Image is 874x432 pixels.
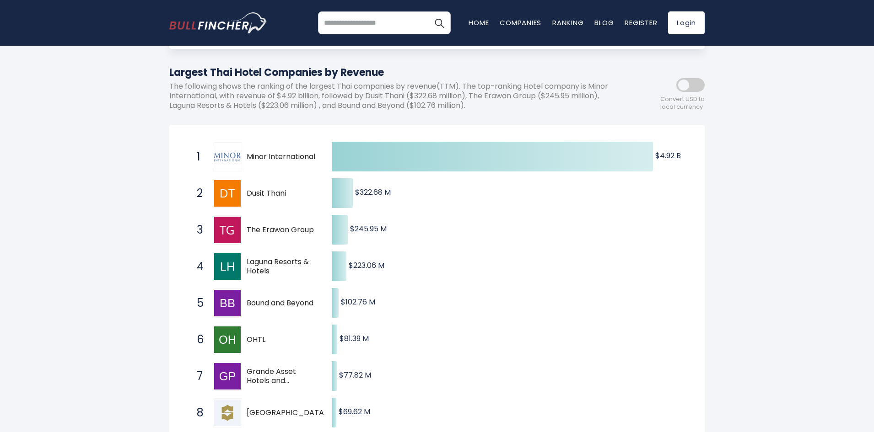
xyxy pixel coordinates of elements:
span: Laguna Resorts & Hotels [247,257,316,277]
span: 6 [192,332,201,347]
a: Blog [594,18,614,27]
span: Grande Asset Hotels and Property [247,367,316,386]
span: 5 [192,295,201,311]
text: $77.82 M [339,370,371,380]
img: Shangri-La Hotel [214,400,241,426]
text: $81.39 M [340,333,369,344]
img: OHTL [214,326,241,353]
text: $102.76 M [341,297,375,307]
h1: Largest Thai Hotel Companies by Revenue [169,65,622,80]
img: Minor International [214,153,241,161]
a: Ranking [552,18,583,27]
span: 1 [192,149,201,165]
span: 2 [192,186,201,201]
span: [GEOGRAPHIC_DATA] [247,408,327,418]
text: $69.62 M [339,406,370,417]
span: Convert USD to local currency [660,96,705,111]
a: Register [625,18,657,27]
span: 3 [192,222,201,238]
span: Dusit Thani [247,189,316,198]
a: Login [668,11,705,34]
text: $245.95 M [350,224,387,234]
text: $322.68 M [355,187,391,197]
a: Home [469,18,489,27]
span: The Erawan Group [247,225,316,235]
p: The following shows the ranking of the largest Thai companies by revenue(TTM). The top-ranking Ho... [169,82,622,110]
img: The Erawan Group [214,217,241,243]
span: 8 [192,405,201,421]
text: $4.92 B [655,150,681,161]
text: $223.06 M [349,260,384,271]
img: bullfincher logo [169,12,268,33]
img: Laguna Resorts & Hotels [214,253,241,280]
span: Bound and Beyond [247,299,316,308]
button: Search [428,11,451,34]
img: Grande Asset Hotels and Property [214,363,241,389]
span: 7 [192,368,201,384]
a: Companies [500,18,541,27]
span: Minor International [247,152,316,162]
span: OHTL [247,335,316,345]
a: Go to homepage [169,12,268,33]
span: 4 [192,259,201,274]
img: Dusit Thani [214,180,241,207]
img: Bound and Beyond [214,290,241,316]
